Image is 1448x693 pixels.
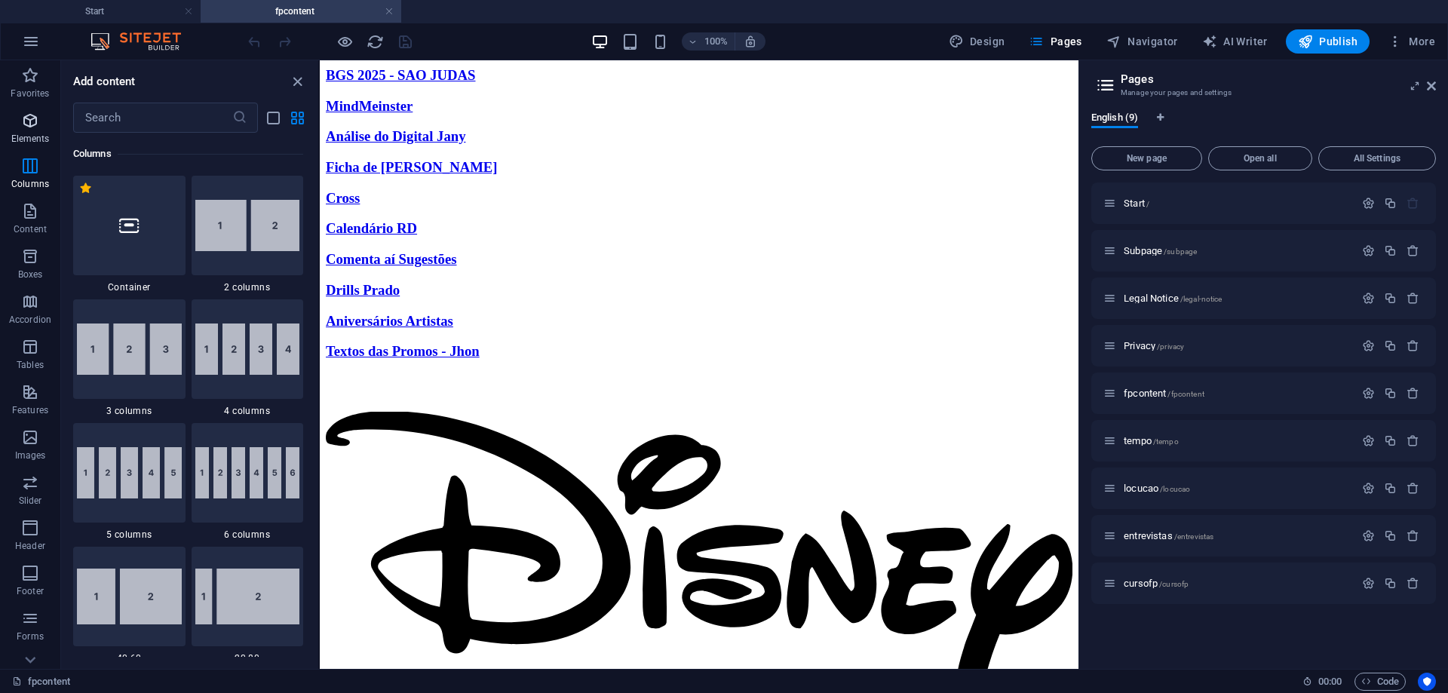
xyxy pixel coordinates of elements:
[195,200,300,251] img: 2-columns.svg
[1160,485,1190,493] span: /locucao
[77,447,182,498] img: 5columns.svg
[1146,200,1149,208] span: /
[367,33,384,51] i: Reload page
[17,585,44,597] p: Footer
[1159,580,1189,588] span: /cursofp
[1023,29,1088,54] button: Pages
[1325,154,1429,163] span: All Settings
[1298,34,1357,49] span: Publish
[1124,483,1190,494] span: Click to open page
[1091,109,1138,130] span: English (9)
[14,223,47,235] p: Content
[1318,673,1342,691] span: 00 00
[73,176,186,293] div: Container
[1407,482,1419,495] div: Remove
[1098,154,1195,163] span: New page
[1407,577,1419,590] div: Remove
[77,324,182,375] img: 3columns.svg
[1029,34,1081,49] span: Pages
[11,133,50,145] p: Elements
[192,281,304,293] span: 2 columns
[1384,529,1397,542] div: Duplicate
[195,324,300,375] img: 4columns.svg
[12,404,48,416] p: Features
[73,281,186,293] span: Container
[1362,244,1375,257] div: Settings
[336,32,354,51] button: Click here to leave preview mode and continue editing
[1157,342,1184,351] span: /privacy
[1174,532,1214,541] span: /entrevistas
[73,145,303,163] h6: Columns
[1407,434,1419,447] div: Remove
[17,630,44,642] p: Forms
[1407,197,1419,210] div: The startpage cannot be deleted
[1164,247,1197,256] span: /subpage
[943,29,1011,54] div: Design (Ctrl+Alt+Y)
[1384,387,1397,400] div: Duplicate
[192,405,304,417] span: 4 columns
[1119,198,1354,208] div: Start/
[73,652,186,664] span: 40-60
[1124,578,1189,589] span: Click to open page
[1100,29,1184,54] button: Navigator
[1407,339,1419,352] div: Remove
[12,673,70,691] a: Click to cancel selection. Double-click to open Pages
[15,449,46,461] p: Images
[1362,292,1375,305] div: Settings
[73,547,186,664] div: 40-60
[11,178,49,190] p: Columns
[1121,86,1406,100] h3: Manage your pages and settings
[1362,577,1375,590] div: Settings
[704,32,729,51] h6: 100%
[1091,112,1436,140] div: Language Tabs
[11,87,49,100] p: Favorites
[73,72,136,90] h6: Add content
[192,423,304,541] div: 6 columns
[1384,339,1397,352] div: Duplicate
[1354,673,1406,691] button: Code
[943,29,1011,54] button: Design
[1208,146,1312,170] button: Open all
[1362,434,1375,447] div: Settings
[1407,529,1419,542] div: Remove
[1362,197,1375,210] div: Settings
[73,529,186,541] span: 5 columns
[1124,293,1222,304] span: Click to open page
[73,103,232,133] input: Search
[1362,529,1375,542] div: Settings
[1124,388,1204,399] span: Click to open page
[1384,292,1397,305] div: Duplicate
[1361,673,1399,691] span: Code
[264,109,282,127] button: list-view
[1384,577,1397,590] div: Duplicate
[195,447,300,498] img: 6columns.svg
[1153,437,1179,446] span: /tempo
[1215,154,1305,163] span: Open all
[1124,435,1179,446] span: Click to open page
[1124,530,1213,541] span: Click to open page
[1362,482,1375,495] div: Settings
[1196,29,1274,54] button: AI Writer
[195,569,300,624] img: 20-80.svg
[18,268,43,281] p: Boxes
[17,359,44,371] p: Tables
[192,547,304,664] div: 20-80
[1384,482,1397,495] div: Duplicate
[288,72,306,90] button: close panel
[1362,339,1375,352] div: Settings
[19,495,42,507] p: Slider
[1382,29,1441,54] button: More
[1119,293,1354,303] div: Legal Notice/legal-notice
[1388,34,1435,49] span: More
[77,569,182,624] img: 40-60.svg
[192,529,304,541] span: 6 columns
[1202,34,1268,49] span: AI Writer
[682,32,735,51] button: 100%
[1119,388,1354,398] div: fpcontent/fpcontent
[949,34,1005,49] span: Design
[192,299,304,417] div: 4 columns
[1418,673,1436,691] button: Usercentrics
[15,540,45,552] p: Header
[1119,341,1354,351] div: Privacy/privacy
[201,3,401,20] h4: fpcontent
